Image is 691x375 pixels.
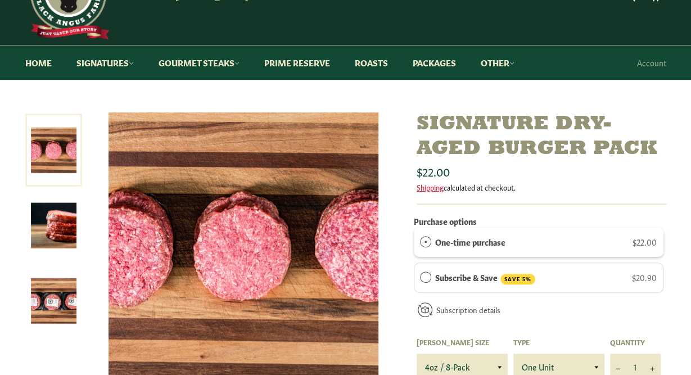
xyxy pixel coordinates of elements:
label: Subscribe & Save [435,271,535,284]
a: Subscription details [436,304,500,315]
span: SAVE 5% [500,274,535,284]
a: Signatures [65,46,145,80]
a: Shipping [417,182,444,192]
img: Signature Dry-Aged Burger Pack [31,203,76,249]
label: Quantity [610,337,661,347]
span: $22.00 [633,236,657,247]
a: Roasts [344,46,399,80]
a: Other [469,46,526,80]
div: One-time purchase [420,236,431,248]
label: Type [513,337,604,347]
label: [PERSON_NAME] Size [417,337,508,347]
a: Account [631,46,672,79]
div: Subscribe & Save [420,271,431,283]
h1: Signature Dry-Aged Burger Pack [417,112,666,161]
label: One-time purchase [435,236,505,248]
img: Signature Dry-Aged Burger Pack [31,278,76,324]
a: Home [14,46,63,80]
a: Gourmet Steaks [147,46,251,80]
a: Packages [401,46,467,80]
span: $20.90 [632,272,657,283]
span: $22.00 [417,163,450,179]
label: Purchase options [414,215,477,227]
a: Prime Reserve [253,46,341,80]
div: calculated at checkout. [417,182,666,192]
